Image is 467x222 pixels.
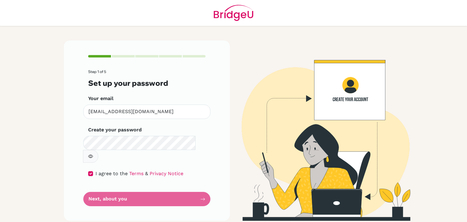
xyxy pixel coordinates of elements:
a: Privacy Notice [150,171,183,176]
a: Terms [129,171,144,176]
input: Insert your email* [83,105,210,119]
h3: Set up your password [88,79,206,88]
label: Your email [88,95,113,102]
span: Step 1 of 5 [88,69,106,74]
span: I agree to the [95,171,128,176]
span: & [145,171,148,176]
label: Create your password [88,126,142,134]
